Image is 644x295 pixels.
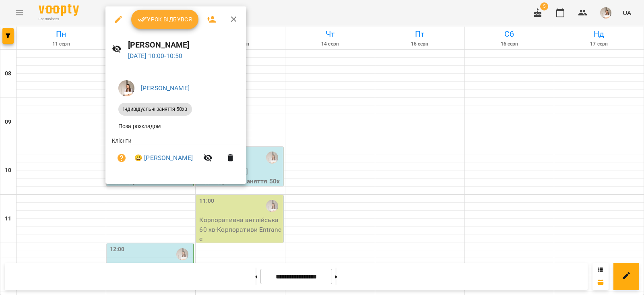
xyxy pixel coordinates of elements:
[141,84,190,92] a: [PERSON_NAME]
[118,106,192,113] span: Індивідуальні заняття 50хв
[128,39,240,51] h6: [PERSON_NAME]
[118,80,134,96] img: 712aada8251ba8fda70bc04018b69839.jpg
[131,10,199,29] button: Урок відбувся
[134,153,193,163] a: 😀 [PERSON_NAME]
[112,119,240,133] li: Поза розкладом
[138,15,192,24] span: Урок відбувся
[128,52,183,60] a: [DATE] 10:00-10:50
[112,137,240,174] ul: Клієнти
[112,148,131,168] button: Візит ще не сплачено. Додати оплату?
